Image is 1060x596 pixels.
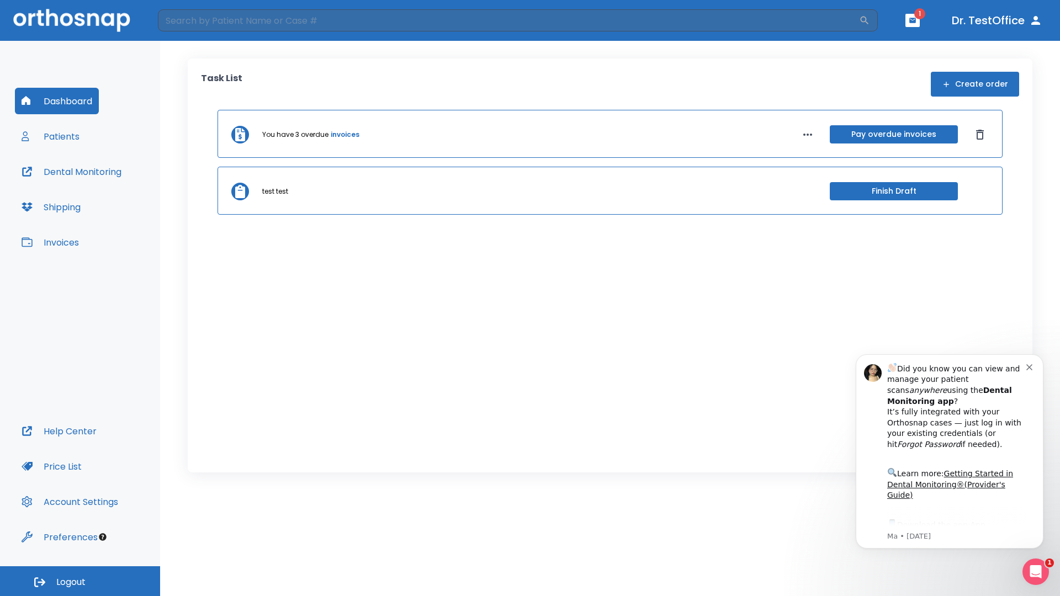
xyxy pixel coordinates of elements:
[262,130,328,140] p: You have 3 overdue
[931,72,1019,97] button: Create order
[830,125,958,143] button: Pay overdue invoices
[15,418,103,444] button: Help Center
[947,10,1047,30] button: Dr. TestOffice
[262,187,288,196] p: test test
[15,194,87,220] button: Shipping
[15,453,88,480] button: Price List
[15,488,125,515] button: Account Settings
[158,9,859,31] input: Search by Patient Name or Case #
[98,532,108,542] div: Tooltip anchor
[15,229,86,256] button: Invoices
[15,123,86,150] button: Patients
[914,8,925,19] span: 1
[15,524,104,550] button: Preferences
[971,126,989,143] button: Dismiss
[1022,558,1049,585] iframe: Intercom live chat
[839,340,1060,590] iframe: Intercom notifications message
[201,72,242,97] p: Task List
[15,88,99,114] button: Dashboard
[56,576,86,588] span: Logout
[1045,558,1054,567] span: 1
[13,9,130,31] img: Orthosnap
[830,182,958,200] button: Finish Draft
[15,158,128,185] button: Dental Monitoring
[331,130,359,140] a: invoices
